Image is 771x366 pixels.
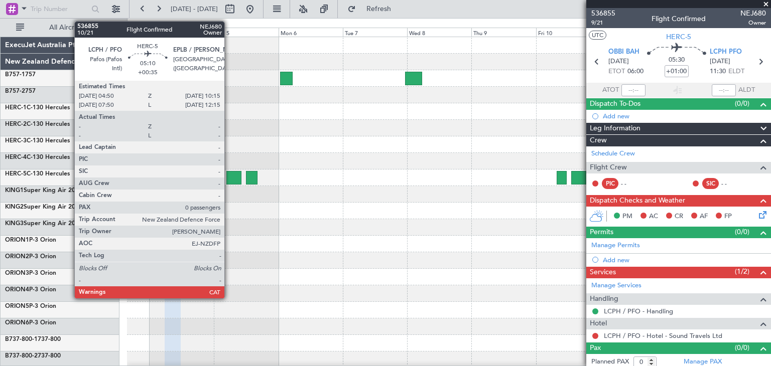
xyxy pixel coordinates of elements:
[652,14,706,24] div: Flight Confirmed
[5,138,70,144] a: HERC-3C-130 Hercules
[536,28,600,37] div: Fri 10
[675,212,683,222] span: CR
[5,254,56,260] a: ORION2P-3 Orion
[11,20,109,36] button: All Aircraft
[5,320,29,326] span: ORION6
[5,204,24,210] span: KING2
[5,303,29,309] span: ORION5
[5,121,27,127] span: HERC-2
[171,5,218,14] span: [DATE] - [DATE]
[5,221,79,227] a: KING3Super King Air 200
[5,188,24,194] span: KING1
[710,47,742,57] span: LCPH PFO
[5,105,27,111] span: HERC-1
[590,195,685,207] span: Dispatch Checks and Weather
[471,28,536,37] div: Thu 9
[343,1,403,17] button: Refresh
[5,221,24,227] span: KING3
[710,67,726,77] span: 11:30
[603,112,766,120] div: Add new
[5,204,79,210] a: KING2Super King Air 200
[710,57,730,67] span: [DATE]
[5,270,29,276] span: ORION3
[214,28,278,37] div: Sun 5
[31,2,88,17] input: Trip Number
[5,353,61,359] a: B737-800-2737-800
[5,121,70,127] a: HERC-2C-130 Hercules
[735,342,749,353] span: (0/0)
[407,28,471,37] div: Wed 8
[735,227,749,237] span: (0/0)
[728,67,744,77] span: ELDT
[5,270,56,276] a: ORION3P-3 Orion
[621,84,646,96] input: --:--
[129,20,146,29] div: [DATE]
[5,171,70,177] a: HERC-5C-130 Hercules
[666,32,691,42] span: HERC-5
[649,212,658,222] span: AC
[5,105,70,111] a: HERC-1C-130 Hercules
[735,266,749,277] span: (1/2)
[5,303,56,309] a: ORION5P-3 Orion
[608,47,639,57] span: OBBI BAH
[602,178,618,189] div: PIC
[358,6,400,13] span: Refresh
[5,237,56,243] a: ORION1P-3 Orion
[150,28,214,37] div: Sat 4
[590,123,640,134] span: Leg Information
[590,267,616,278] span: Services
[5,88,36,94] a: B757-2757
[5,154,70,160] a: HERC-4C-130 Hercules
[5,287,29,293] span: ORION4
[627,67,644,77] span: 06:00
[5,353,38,359] span: B737-800-2
[5,72,25,78] span: B757-1
[702,178,719,189] div: SIC
[603,256,766,264] div: Add new
[740,8,766,19] span: NEJ680
[590,135,607,146] span: Crew
[26,24,106,31] span: All Aircraft
[724,212,732,222] span: FP
[5,254,29,260] span: ORION2
[5,171,27,177] span: HERC-5
[700,212,708,222] span: AF
[608,67,625,77] span: ETOT
[5,336,38,342] span: B737-800-1
[738,85,755,95] span: ALDT
[621,179,644,188] div: - -
[590,293,618,305] span: Handling
[591,241,640,251] a: Manage Permits
[590,342,601,354] span: Pax
[589,31,606,40] button: UTC
[5,336,61,342] a: B737-800-1737-800
[343,28,407,37] div: Tue 7
[622,212,632,222] span: PM
[608,57,629,67] span: [DATE]
[5,88,25,94] span: B757-2
[591,281,641,291] a: Manage Services
[604,331,722,340] a: LCPH / PFO - Hotel - Sound Travels Ltd
[5,72,36,78] a: B757-1757
[740,19,766,27] span: Owner
[5,320,56,326] a: ORION6P-3 Orion
[5,188,79,194] a: KING1Super King Air 200
[590,227,613,238] span: Permits
[5,237,29,243] span: ORION1
[591,19,615,27] span: 9/21
[5,138,27,144] span: HERC-3
[590,98,640,110] span: Dispatch To-Dos
[604,307,673,315] a: LCPH / PFO - Handling
[590,318,607,329] span: Hotel
[721,179,744,188] div: - -
[669,55,685,65] span: 05:30
[279,28,343,37] div: Mon 6
[602,85,619,95] span: ATOT
[591,149,635,159] a: Schedule Crew
[590,162,627,173] span: Flight Crew
[5,154,27,160] span: HERC-4
[735,98,749,109] span: (0/0)
[5,287,56,293] a: ORION4P-3 Orion
[591,8,615,19] span: 536855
